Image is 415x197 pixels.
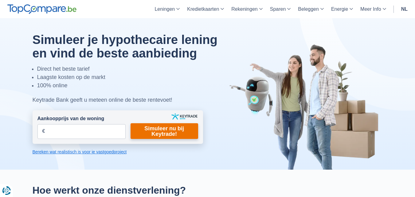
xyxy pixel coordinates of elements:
[229,44,383,170] img: image-hero
[33,184,383,196] h2: Hoe werkt onze dienstverlening?
[33,96,233,104] div: Keytrade Bank geeft u meteen online de beste rentevoet!
[33,149,203,155] a: Bereken wat realistisch is voor je vastgoedproject
[42,128,45,135] span: €
[171,113,198,120] img: keytrade
[131,123,198,139] a: Simuleer nu bij Keytrade!
[37,115,104,122] label: Aankoopprijs van de woning
[37,81,233,90] li: 100% online
[7,4,76,14] img: TopCompare
[37,65,233,73] li: Direct het beste tarief
[37,73,233,81] li: Laagste kosten op de markt
[33,33,233,60] h1: Simuleer je hypothecaire lening en vind de beste aanbieding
